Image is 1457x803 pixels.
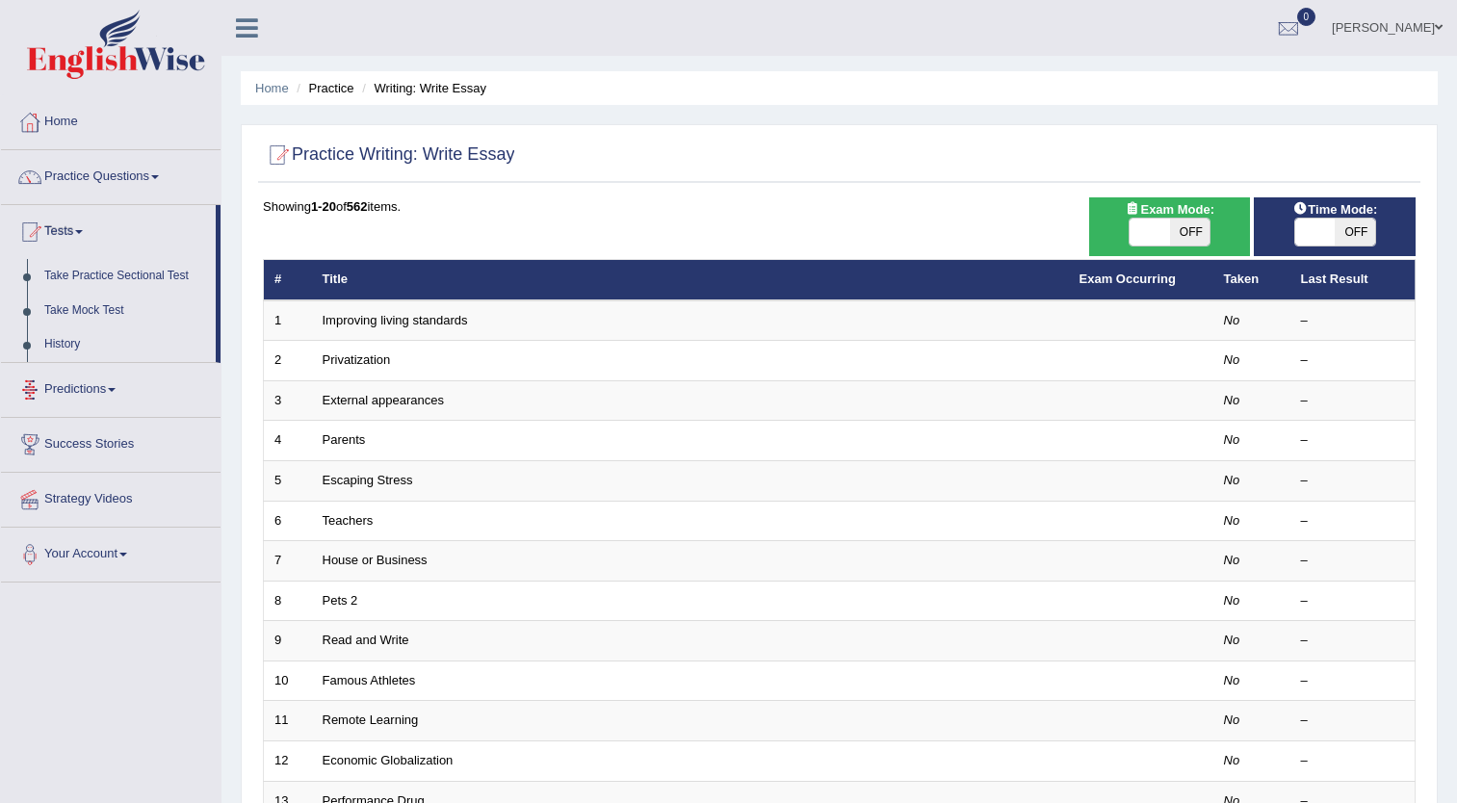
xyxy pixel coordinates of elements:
[1117,199,1221,220] span: Exam Mode:
[1301,392,1405,410] div: –
[1301,712,1405,730] div: –
[292,79,353,97] li: Practice
[263,197,1416,216] div: Showing of items.
[1224,712,1240,727] em: No
[323,753,454,767] a: Economic Globalization
[1,363,221,411] a: Predictions
[264,501,312,541] td: 6
[1224,513,1240,528] em: No
[1224,432,1240,447] em: No
[1301,632,1405,650] div: –
[323,593,358,608] a: Pets 2
[1,95,221,143] a: Home
[264,341,312,381] td: 2
[1285,199,1385,220] span: Time Mode:
[1,150,221,198] a: Practice Questions
[263,141,514,169] h2: Practice Writing: Write Essay
[1170,219,1210,246] span: OFF
[1301,312,1405,330] div: –
[1224,473,1240,487] em: No
[1224,393,1240,407] em: No
[264,380,312,421] td: 3
[1301,472,1405,490] div: –
[1,528,221,576] a: Your Account
[323,712,419,727] a: Remote Learning
[323,313,468,327] a: Improving living standards
[1224,553,1240,567] em: No
[1301,752,1405,770] div: –
[323,513,374,528] a: Teachers
[323,473,413,487] a: Escaping Stress
[1,205,216,253] a: Tests
[1224,352,1240,367] em: No
[264,421,312,461] td: 4
[1297,8,1316,26] span: 0
[311,199,336,214] b: 1-20
[36,327,216,362] a: History
[1,473,221,521] a: Strategy Videos
[323,633,409,647] a: Read and Write
[1213,260,1290,300] th: Taken
[323,553,428,567] a: House or Business
[36,294,216,328] a: Take Mock Test
[1080,272,1176,286] a: Exam Occurring
[1301,512,1405,531] div: –
[1224,633,1240,647] em: No
[264,300,312,341] td: 1
[1301,552,1405,570] div: –
[264,260,312,300] th: #
[264,621,312,661] td: 9
[347,199,368,214] b: 562
[264,581,312,621] td: 8
[323,432,366,447] a: Parents
[357,79,486,97] li: Writing: Write Essay
[1224,673,1240,687] em: No
[264,740,312,781] td: 12
[36,259,216,294] a: Take Practice Sectional Test
[264,541,312,582] td: 7
[255,81,289,95] a: Home
[1301,672,1405,690] div: –
[1335,219,1375,246] span: OFF
[1,418,221,466] a: Success Stories
[1301,431,1405,450] div: –
[323,352,391,367] a: Privatization
[1224,313,1240,327] em: No
[1224,593,1240,608] em: No
[264,701,312,741] td: 11
[323,673,416,687] a: Famous Athletes
[1224,753,1240,767] em: No
[1290,260,1416,300] th: Last Result
[1301,592,1405,610] div: –
[312,260,1069,300] th: Title
[323,393,444,407] a: External appearances
[1089,197,1251,256] div: Show exams occurring in exams
[264,661,312,701] td: 10
[264,461,312,502] td: 5
[1301,351,1405,370] div: –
